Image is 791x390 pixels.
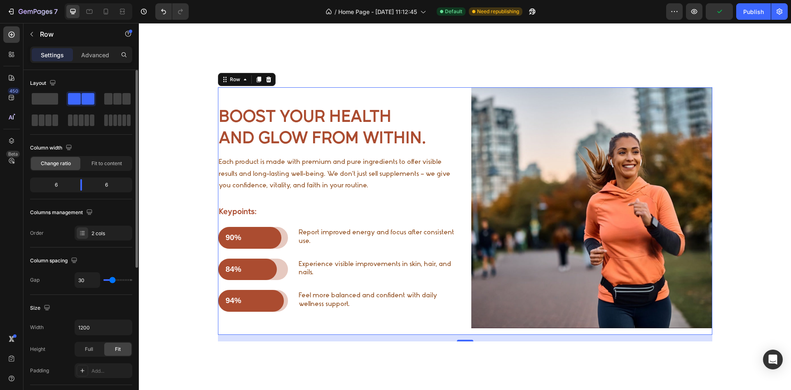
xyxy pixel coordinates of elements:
[30,346,45,353] div: Height
[41,160,71,167] span: Change ratio
[763,350,783,369] div: Open Intercom Messenger
[338,7,417,16] span: Home Page - [DATE] 11:12:45
[75,273,100,287] input: Auto
[445,8,462,15] span: Default
[477,8,519,15] span: Need republishing
[155,3,189,20] div: Undo/Redo
[75,320,132,335] input: Auto
[91,367,130,375] div: Add...
[3,3,61,20] button: 7
[32,179,74,191] div: 6
[743,7,764,16] div: Publish
[8,88,20,94] div: 450
[81,51,109,59] p: Advanced
[30,255,79,266] div: Column spacing
[91,160,122,167] span: Fit to content
[30,367,49,374] div: Padding
[115,346,121,353] span: Fit
[87,273,138,283] p: 94%
[54,7,58,16] p: 7
[30,276,40,284] div: Gap
[89,179,131,191] div: 6
[91,230,130,237] div: 2 cols
[139,23,791,390] iframe: Design area
[85,346,93,353] span: Full
[89,53,103,60] div: Row
[30,229,44,237] div: Order
[41,51,64,59] p: Settings
[736,3,771,20] button: Publish
[6,151,20,157] div: Beta
[30,142,74,154] div: Column width
[30,78,58,89] div: Layout
[160,268,319,285] p: Feel more balanced and confident with daily wellness support.
[332,64,573,305] img: gempages_576862307267642185-3b8e5166-666a-40b1-87dd-7ed4558b86dc.jpg
[30,324,44,331] div: Width
[87,241,131,252] p: 84%
[160,205,319,222] p: Report improved energy and focus after consistent use.
[30,207,94,218] div: Columns management
[30,303,52,314] div: Size
[40,29,110,39] p: Row
[160,236,319,254] p: Experience visible improvements in skin, hair, and nails.
[335,7,337,16] span: /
